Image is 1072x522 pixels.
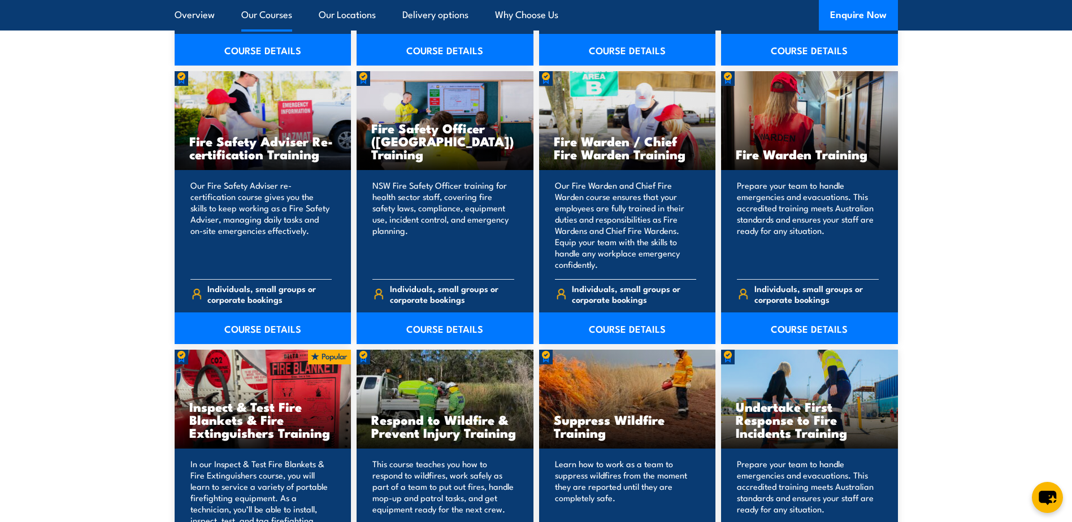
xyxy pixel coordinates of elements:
[555,180,697,270] p: Our Fire Warden and Chief Fire Warden course ensures that your employees are fully trained in the...
[539,312,716,344] a: COURSE DETAILS
[539,34,716,66] a: COURSE DETAILS
[736,147,883,160] h3: Fire Warden Training
[737,180,879,270] p: Prepare your team to handle emergencies and evacuations. This accredited training meets Australia...
[554,134,701,160] h3: Fire Warden / Chief Fire Warden Training
[175,312,351,344] a: COURSE DETAILS
[189,400,337,439] h3: Inspect & Test Fire Blankets & Fire Extinguishers Training
[357,312,533,344] a: COURSE DETAILS
[1032,482,1063,513] button: chat-button
[754,283,879,304] span: Individuals, small groups or corporate bookings
[357,34,533,66] a: COURSE DETAILS
[572,283,696,304] span: Individuals, small groups or corporate bookings
[207,283,332,304] span: Individuals, small groups or corporate bookings
[721,312,898,344] a: COURSE DETAILS
[721,34,898,66] a: COURSE DETAILS
[189,134,337,160] h3: Fire Safety Adviser Re-certification Training
[372,180,514,270] p: NSW Fire Safety Officer training for health sector staff, covering fire safety laws, compliance, ...
[175,34,351,66] a: COURSE DETAILS
[190,180,332,270] p: Our Fire Safety Adviser re-certification course gives you the skills to keep working as a Fire Sa...
[371,121,519,160] h3: Fire Safety Officer ([GEOGRAPHIC_DATA]) Training
[736,400,883,439] h3: Undertake First Response to Fire Incidents Training
[371,413,519,439] h3: Respond to Wildfire & Prevent Injury Training
[390,283,514,304] span: Individuals, small groups or corporate bookings
[554,413,701,439] h3: Suppress Wildfire Training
